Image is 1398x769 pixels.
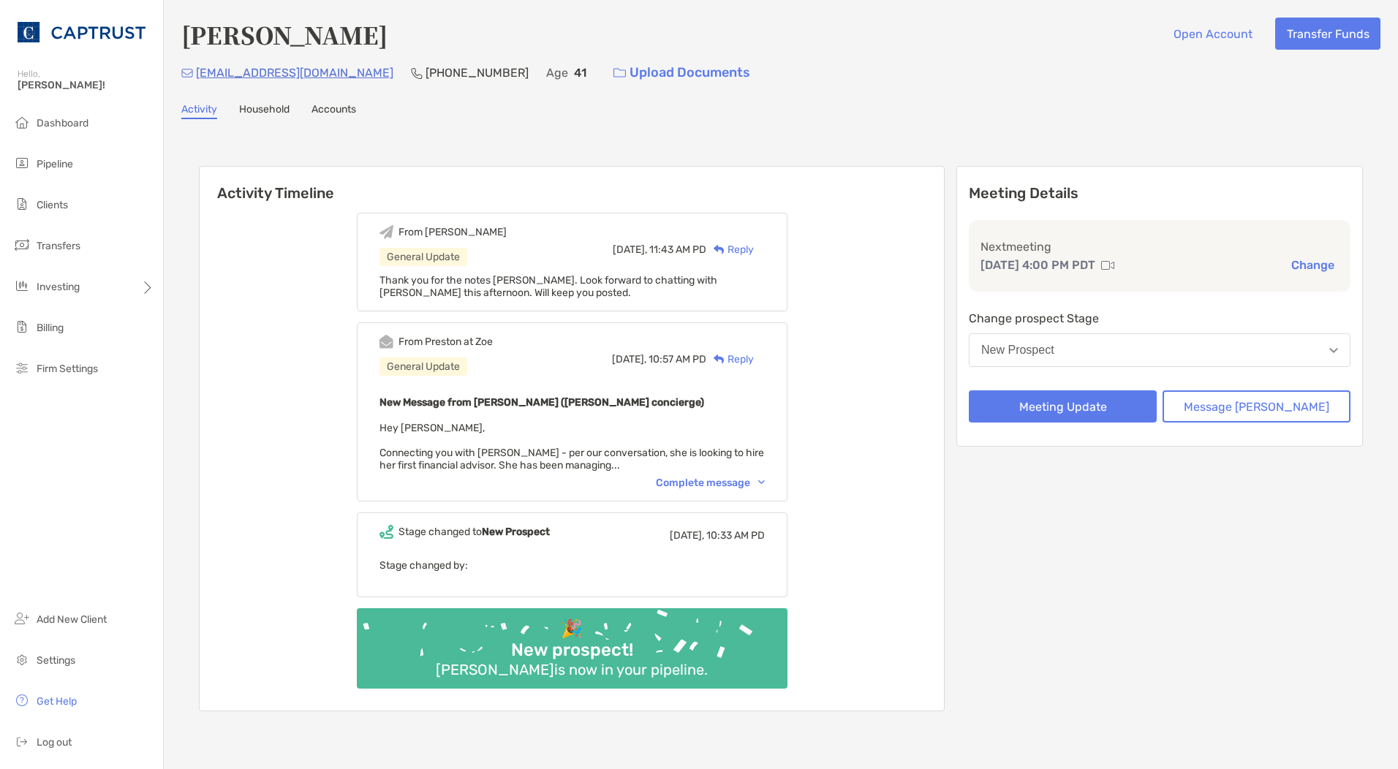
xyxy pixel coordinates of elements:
img: get-help icon [13,692,31,709]
a: Household [239,103,290,119]
img: Email Icon [181,69,193,77]
span: 11:43 AM PD [649,243,706,256]
span: Thank you for the notes [PERSON_NAME]. Look forward to chatting with [PERSON_NAME] this afternoon... [379,274,717,299]
b: New Message from [PERSON_NAME] ([PERSON_NAME] concierge) [379,396,704,409]
img: clients icon [13,195,31,213]
p: Change prospect Stage [969,309,1350,327]
h4: [PERSON_NAME] [181,18,388,51]
div: Reply [706,352,754,367]
p: [PHONE_NUMBER] [426,64,529,82]
img: CAPTRUST Logo [18,6,146,58]
img: dashboard icon [13,113,31,131]
span: [DATE], [670,529,704,542]
img: Event icon [379,525,393,539]
span: Settings [37,654,75,667]
span: Hey [PERSON_NAME], Connecting you with [PERSON_NAME] - per our conversation, she is looking to hi... [379,422,764,471]
span: Pipeline [37,158,73,170]
div: 🎉 [555,618,589,640]
p: Next meeting [981,238,1339,256]
button: Message [PERSON_NAME] [1163,390,1350,423]
img: Chevron icon [758,480,765,485]
img: button icon [613,68,626,78]
div: Reply [706,242,754,257]
img: investing icon [13,277,31,295]
img: Open dropdown arrow [1329,348,1338,353]
span: Clients [37,199,68,211]
span: [DATE], [612,353,646,365]
button: Transfer Funds [1275,18,1380,50]
span: Get Help [37,695,77,708]
div: New prospect! [505,640,639,661]
p: [EMAIL_ADDRESS][DOMAIN_NAME] [196,64,393,82]
p: Meeting Details [969,184,1350,202]
img: Reply icon [714,355,725,364]
div: New Prospect [981,344,1054,357]
img: firm-settings icon [13,359,31,376]
span: [DATE], [613,243,647,256]
div: From [PERSON_NAME] [398,226,507,238]
h6: Activity Timeline [200,167,944,202]
span: 10:57 AM PD [649,353,706,365]
b: New Prospect [482,526,550,538]
span: Investing [37,281,80,293]
a: Activity [181,103,217,119]
button: Change [1287,257,1339,273]
div: From Preston at Zoe [398,336,493,348]
img: Event icon [379,335,393,349]
img: Phone Icon [411,67,423,79]
img: billing icon [13,318,31,336]
img: communication type [1101,260,1114,271]
div: Complete message [656,477,765,489]
img: Confetti [357,608,787,676]
img: pipeline icon [13,154,31,172]
span: Log out [37,736,72,749]
div: Stage changed to [398,526,550,538]
span: Add New Client [37,613,107,626]
span: Billing [37,322,64,334]
div: General Update [379,357,467,376]
p: [DATE] 4:00 PM PDT [981,256,1095,274]
img: add_new_client icon [13,610,31,627]
span: 10:33 AM PD [706,529,765,542]
button: New Prospect [969,333,1350,367]
div: General Update [379,248,467,266]
span: [PERSON_NAME]! [18,79,154,91]
span: Dashboard [37,117,88,129]
img: logout icon [13,732,31,750]
p: Stage changed by: [379,556,765,575]
img: settings icon [13,651,31,668]
span: Firm Settings [37,363,98,375]
p: Age [546,64,568,82]
button: Open Account [1162,18,1263,50]
button: Meeting Update [969,390,1157,423]
div: [PERSON_NAME] is now in your pipeline. [430,661,714,678]
p: 41 [574,64,586,82]
img: Event icon [379,225,393,239]
span: Transfers [37,240,80,252]
a: Upload Documents [604,57,760,88]
img: transfers icon [13,236,31,254]
a: Accounts [311,103,356,119]
img: Reply icon [714,245,725,254]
